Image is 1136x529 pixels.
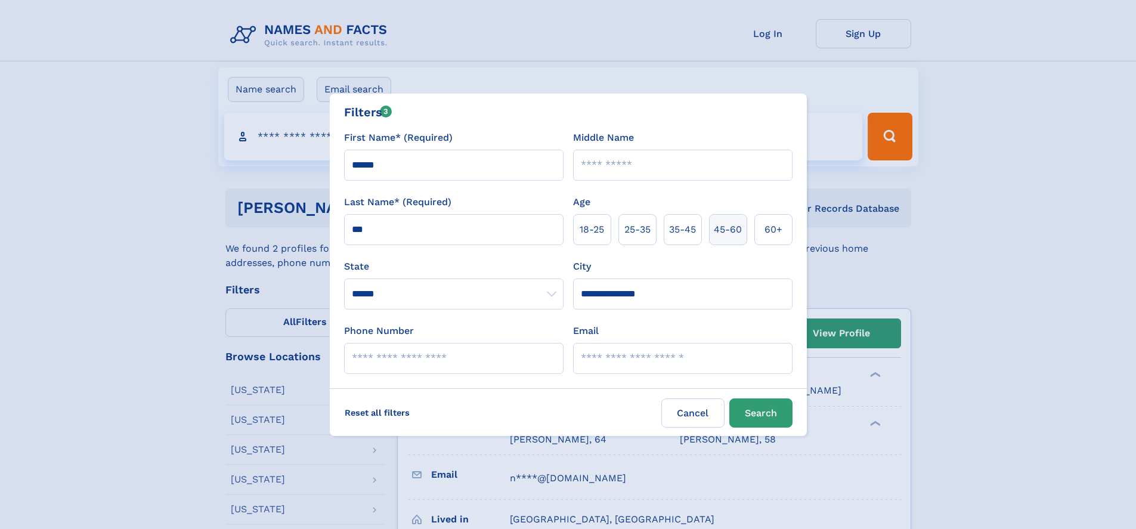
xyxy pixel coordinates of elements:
label: Email [573,324,599,338]
label: Last Name* (Required) [344,195,451,209]
label: Middle Name [573,131,634,145]
span: 25‑35 [624,222,651,237]
label: First Name* (Required) [344,131,453,145]
label: City [573,259,591,274]
span: 18‑25 [580,222,604,237]
span: 35‑45 [669,222,696,237]
span: 45‑60 [714,222,742,237]
div: Filters [344,103,392,121]
span: 60+ [764,222,782,237]
label: Cancel [661,398,725,428]
label: State [344,259,564,274]
label: Age [573,195,590,209]
label: Phone Number [344,324,414,338]
label: Reset all filters [337,398,417,427]
button: Search [729,398,793,428]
